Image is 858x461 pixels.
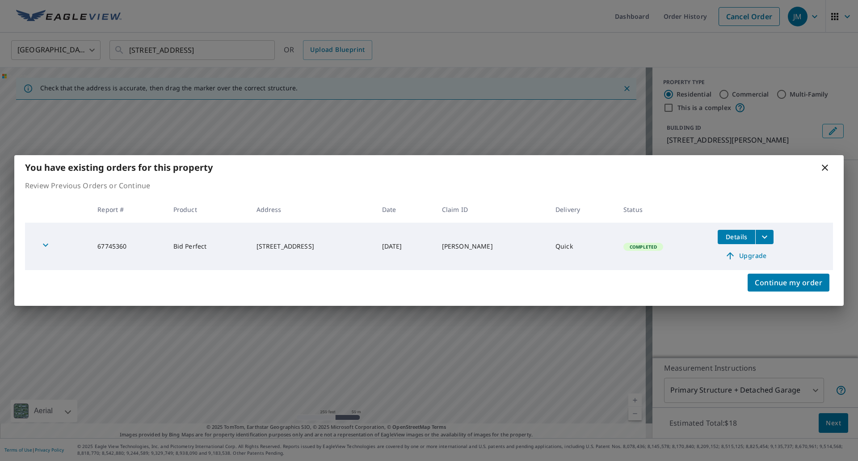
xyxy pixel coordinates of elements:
[435,223,548,270] td: [PERSON_NAME]
[718,249,774,263] a: Upgrade
[616,196,711,223] th: Status
[755,276,822,289] span: Continue my order
[548,223,616,270] td: Quick
[375,196,435,223] th: Date
[748,274,829,292] button: Continue my order
[723,233,750,241] span: Details
[249,196,375,223] th: Address
[755,230,774,244] button: filesDropdownBtn-67745360
[90,223,166,270] td: 67745360
[435,196,548,223] th: Claim ID
[90,196,166,223] th: Report #
[257,242,368,251] div: [STREET_ADDRESS]
[25,180,833,191] p: Review Previous Orders or Continue
[25,161,213,173] b: You have existing orders for this property
[166,196,249,223] th: Product
[624,244,662,250] span: Completed
[723,250,768,261] span: Upgrade
[375,223,435,270] td: [DATE]
[166,223,249,270] td: Bid Perfect
[718,230,755,244] button: detailsBtn-67745360
[548,196,616,223] th: Delivery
